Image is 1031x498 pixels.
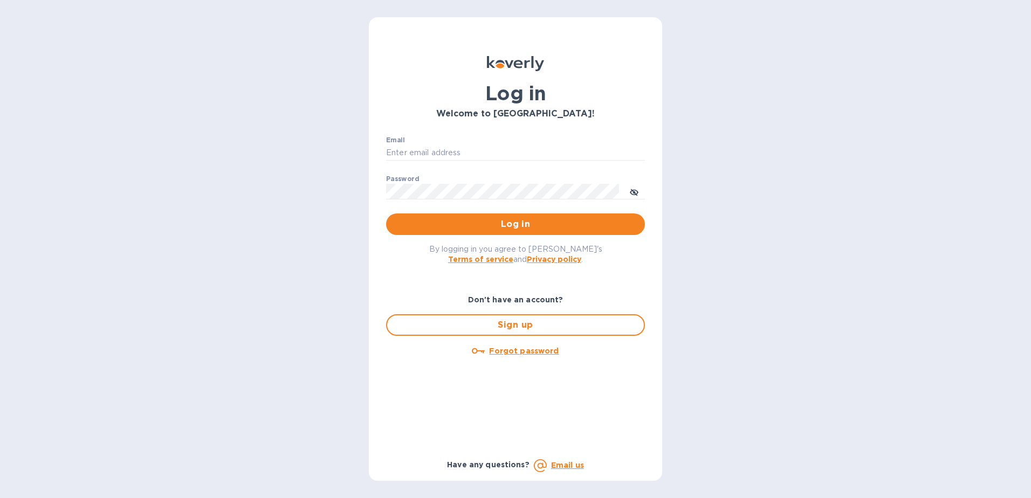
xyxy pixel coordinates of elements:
[386,109,645,119] h3: Welcome to [GEOGRAPHIC_DATA]!
[386,82,645,105] h1: Log in
[448,255,513,264] a: Terms of service
[623,181,645,202] button: toggle password visibility
[551,461,584,469] a: Email us
[489,347,559,355] u: Forgot password
[386,213,645,235] button: Log in
[386,314,645,336] button: Sign up
[468,295,563,304] b: Don't have an account?
[396,319,635,331] span: Sign up
[395,218,636,231] span: Log in
[386,176,419,182] label: Password
[429,245,602,264] span: By logging in you agree to [PERSON_NAME]'s and .
[487,56,544,71] img: Koverly
[447,460,530,469] b: Have any questions?
[527,255,581,264] a: Privacy policy
[386,145,645,161] input: Enter email address
[386,137,405,143] label: Email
